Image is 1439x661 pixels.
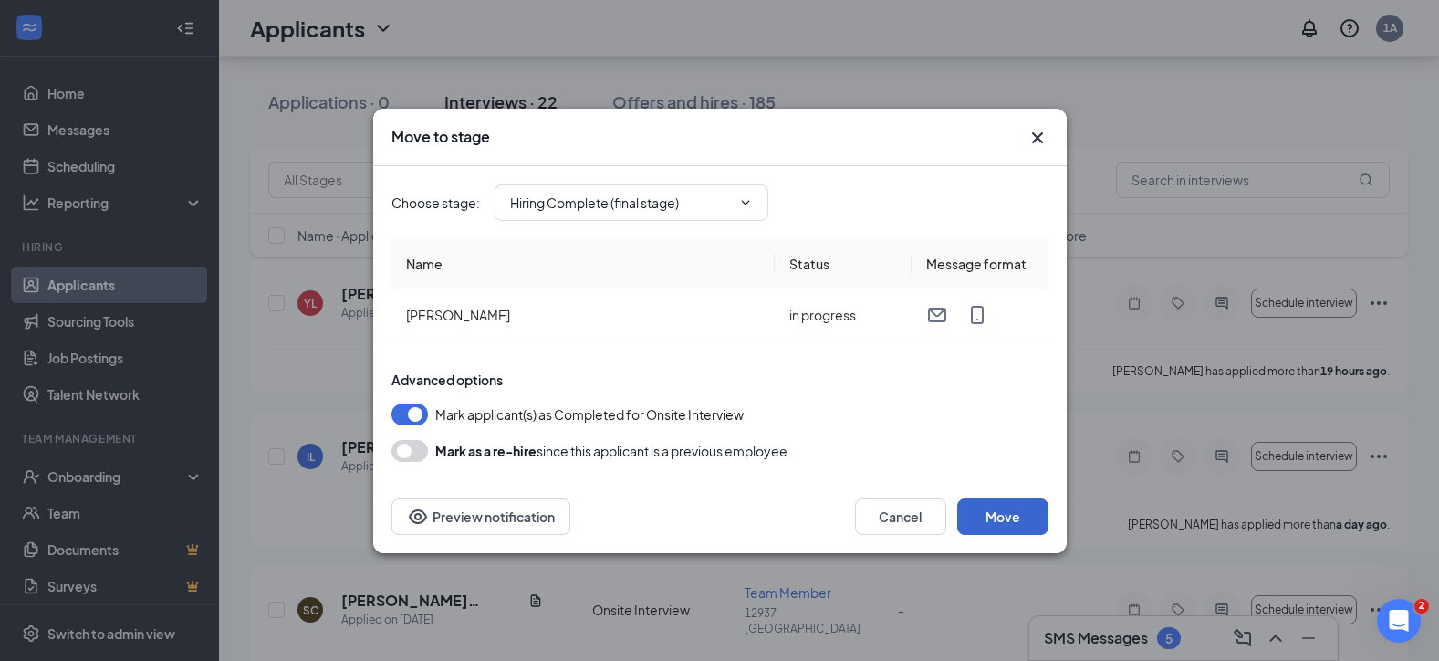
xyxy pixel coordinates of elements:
[391,498,570,535] button: Preview notificationEye
[406,307,510,323] span: [PERSON_NAME]
[957,498,1048,535] button: Move
[966,304,988,326] svg: MobileSms
[1027,127,1048,149] svg: Cross
[926,304,948,326] svg: Email
[1027,127,1048,149] button: Close
[738,195,753,210] svg: ChevronDown
[855,498,946,535] button: Cancel
[391,371,1048,389] div: Advanced options
[775,289,912,341] td: in progress
[435,443,537,459] b: Mark as a re-hire
[1377,599,1421,643] iframe: Intercom live chat
[435,404,744,425] span: Mark applicant(s) as Completed for Onsite Interview
[912,239,1048,289] th: Message format
[435,440,791,462] div: since this applicant is a previous employee.
[391,127,490,147] h3: Move to stage
[391,193,480,213] span: Choose stage :
[407,506,429,528] svg: Eye
[391,239,775,289] th: Name
[775,239,912,289] th: Status
[1414,599,1429,614] span: 2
